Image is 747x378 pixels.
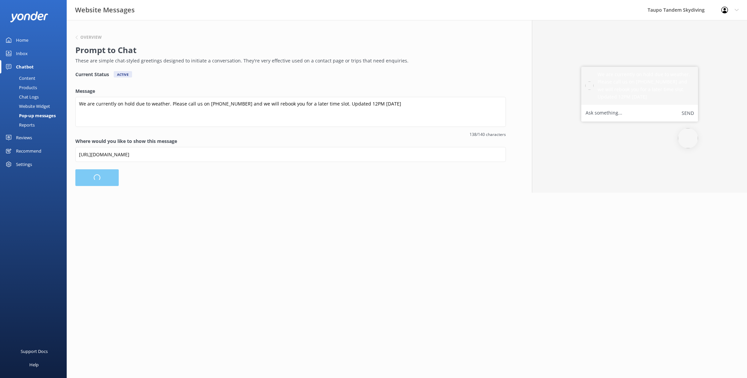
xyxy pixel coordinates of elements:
label: Where would you like to show this message [75,138,506,145]
a: Products [4,83,67,92]
h4: Current Status [75,71,109,77]
div: Content [4,73,35,83]
div: Products [4,83,37,92]
h2: Prompt to Chat [75,44,503,56]
img: yonder-white-logo.png [10,11,48,22]
div: Website Widget [4,102,50,111]
button: Overview [75,35,102,39]
button: Send [682,109,694,118]
h3: Website Messages [75,5,135,15]
a: Website Widget [4,102,67,111]
div: Home [16,33,28,47]
a: Chat Logs [4,92,67,102]
label: Message [75,87,506,95]
p: These are simple chat-styled greetings designed to initiate a conversation. They're very effectiv... [75,57,503,64]
div: Settings [16,158,32,171]
h6: Overview [80,35,102,39]
input: https://www.example.com/page [75,147,506,162]
h5: We are currently on hold due to weather. Please call us on [PHONE_NUMBER] and we will rebook you ... [598,71,694,101]
div: Support Docs [21,345,48,358]
a: Pop-up messages [4,111,67,120]
div: Reviews [16,131,32,144]
label: Ask something... [586,109,622,118]
div: Inbox [16,47,28,60]
div: Chat Logs [4,92,39,102]
span: 138/140 characters [75,131,506,138]
div: Reports [4,120,35,130]
div: Active [114,71,132,77]
a: Reports [4,120,67,130]
div: Recommend [16,144,41,158]
div: Chatbot [16,60,34,73]
textarea: We are currently on hold due to weather. Please call us on [PHONE_NUMBER] and we will rebook you ... [75,97,506,127]
div: Help [29,358,39,371]
div: Pop-up messages [4,111,56,120]
a: Content [4,73,67,83]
